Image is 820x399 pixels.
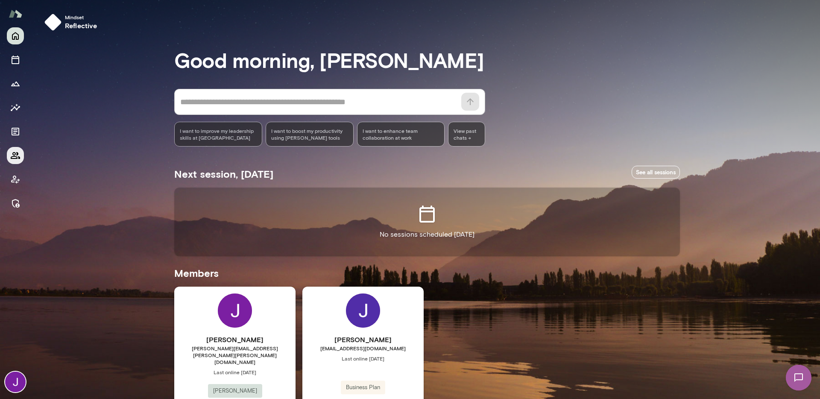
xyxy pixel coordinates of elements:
[5,372,26,392] img: Jocelyn Grodin
[174,266,680,280] h5: Members
[174,369,296,376] span: Last online [DATE]
[218,293,252,328] img: Jocelyn Grodin
[65,21,97,31] h6: reflective
[302,355,424,362] span: Last online [DATE]
[7,75,24,92] button: Growth Plan
[41,10,104,34] button: Mindsetreflective
[341,383,385,392] span: Business Plan
[65,14,97,21] span: Mindset
[632,166,680,179] a: See all sessions
[180,127,257,141] span: I want to improve my leadership skills at [GEOGRAPHIC_DATA]
[7,27,24,44] button: Home
[7,99,24,116] button: Insights
[7,123,24,140] button: Documents
[7,51,24,68] button: Sessions
[7,195,24,212] button: Manage
[7,171,24,188] button: Client app
[448,122,485,147] span: View past chats ->
[357,122,445,147] div: I want to enhance team collaboration at work
[174,345,296,365] span: [PERSON_NAME][EMAIL_ADDRESS][PERSON_NAME][PERSON_NAME][DOMAIN_NAME]
[174,334,296,345] h6: [PERSON_NAME]
[174,167,273,181] h5: Next session, [DATE]
[44,14,61,31] img: mindset
[9,6,22,22] img: Mento
[7,147,24,164] button: Members
[302,334,424,345] h6: [PERSON_NAME]
[266,122,354,147] div: I want to boost my productivity using [PERSON_NAME] tools
[380,229,474,240] p: No sessions scheduled [DATE]
[208,387,262,395] span: [PERSON_NAME]
[346,293,380,328] img: Jackie G
[271,127,348,141] span: I want to boost my productivity using [PERSON_NAME] tools
[302,345,424,352] span: [EMAIL_ADDRESS][DOMAIN_NAME]
[174,48,680,72] h3: Good morning, [PERSON_NAME]
[174,122,262,147] div: I want to improve my leadership skills at [GEOGRAPHIC_DATA]
[363,127,439,141] span: I want to enhance team collaboration at work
